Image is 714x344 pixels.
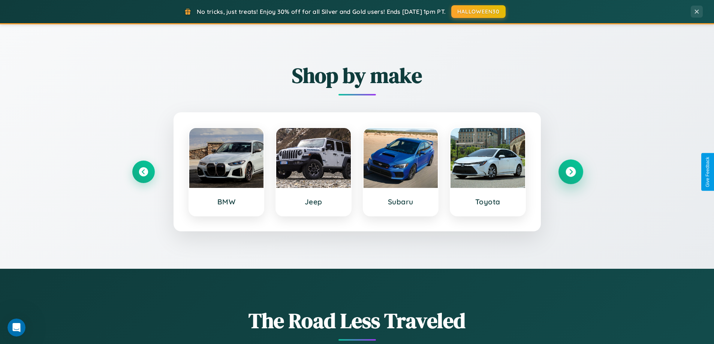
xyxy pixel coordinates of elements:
h3: Toyota [458,197,518,206]
h3: Subaru [371,197,431,206]
button: HALLOWEEN30 [451,5,506,18]
span: No tricks, just treats! Enjoy 30% off for all Silver and Gold users! Ends [DATE] 1pm PT. [197,8,446,15]
h2: Shop by make [132,61,582,90]
h3: BMW [197,197,256,206]
div: Give Feedback [705,157,710,187]
h1: The Road Less Traveled [132,306,582,335]
h3: Jeep [284,197,343,206]
iframe: Intercom live chat [7,319,25,337]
